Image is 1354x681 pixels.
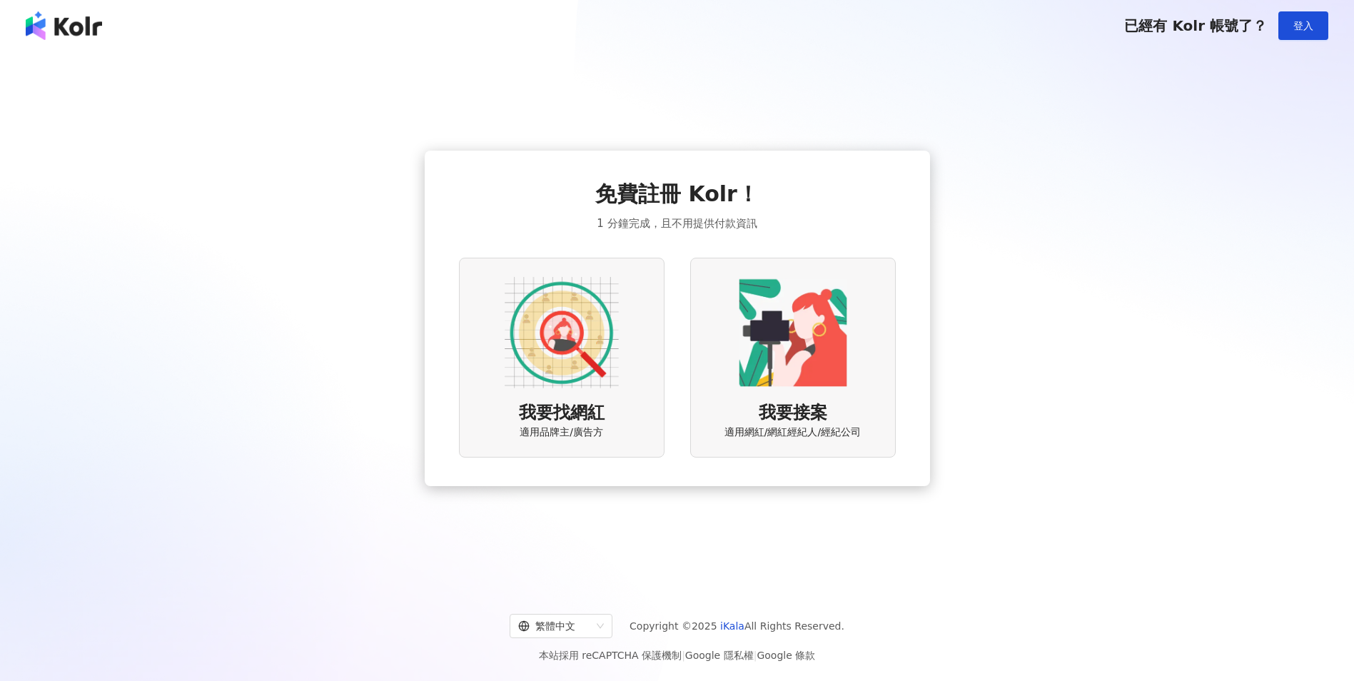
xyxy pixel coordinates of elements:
[505,276,619,390] img: AD identity option
[1124,17,1267,34] span: 已經有 Kolr 帳號了？
[685,650,754,661] a: Google 隱私權
[757,650,815,661] a: Google 條款
[682,650,685,661] span: |
[754,650,757,661] span: |
[595,179,759,209] span: 免費註冊 Kolr！
[520,425,603,440] span: 適用品牌主/廣告方
[759,401,827,425] span: 我要接案
[630,617,844,635] span: Copyright © 2025 All Rights Reserved.
[597,215,757,232] span: 1 分鐘完成，且不用提供付款資訊
[724,425,861,440] span: 適用網紅/網紅經紀人/經紀公司
[539,647,815,664] span: 本站採用 reCAPTCHA 保護機制
[1293,20,1313,31] span: 登入
[1278,11,1328,40] button: 登入
[720,620,744,632] a: iKala
[26,11,102,40] img: logo
[518,615,591,637] div: 繁體中文
[519,401,605,425] span: 我要找網紅
[736,276,850,390] img: KOL identity option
